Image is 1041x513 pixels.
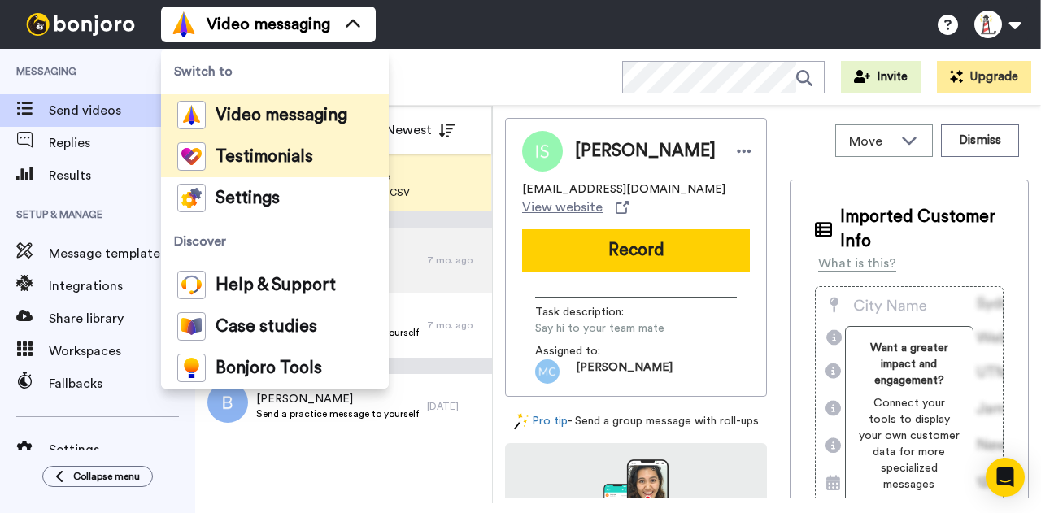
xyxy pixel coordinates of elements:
[427,400,484,413] div: [DATE]
[216,277,336,293] span: Help & Support
[161,94,389,136] a: Video messaging
[576,359,673,384] span: [PERSON_NAME]
[841,61,921,93] button: Invite
[818,254,896,273] div: What is this?
[937,61,1031,93] button: Upgrade
[986,458,1025,497] div: Open Intercom Messenger
[849,132,893,151] span: Move
[535,320,690,337] span: Say hi to your team mate
[373,114,467,146] button: Newest
[522,198,603,217] span: View website
[161,49,389,94] span: Switch to
[49,101,164,120] span: Send videos
[161,219,389,264] span: Discover
[177,312,206,341] img: case-study-colored.svg
[177,354,206,382] img: bj-tools-colored.svg
[171,11,197,37] img: vm-color.svg
[859,340,960,389] span: Want a greater impact and engagement?
[535,304,649,320] span: Task description :
[522,229,750,272] button: Record
[177,142,206,171] img: tm-color.svg
[161,136,389,177] a: Testimonials
[427,319,484,332] div: 7 mo. ago
[49,374,195,393] span: Fallbacks
[216,360,322,376] span: Bonjoro Tools
[49,133,195,153] span: Replies
[859,395,960,493] span: Connect your tools to display your own customer data for more specialized messages
[207,382,248,423] img: b.png
[216,190,280,207] span: Settings
[161,306,389,347] a: Case studies
[216,149,313,165] span: Testimonials
[514,413,568,430] a: Pro tip
[840,205,1004,254] span: Imported Customer Info
[49,309,195,328] span: Share library
[161,177,389,219] a: Settings
[42,466,153,487] button: Collapse menu
[177,271,206,299] img: help-and-support-colored.svg
[522,131,563,172] img: Image of Ilana Sherman
[177,101,206,129] img: vm-color.svg
[20,13,142,36] img: bj-logo-header-white.svg
[535,359,560,384] img: mc.png
[427,254,484,267] div: 7 mo. ago
[161,347,389,389] a: Bonjoro Tools
[522,198,629,217] a: View website
[216,107,347,124] span: Video messaging
[514,413,529,430] img: magic-wand.svg
[256,407,419,420] span: Send a practice message to yourself
[522,181,725,198] span: [EMAIL_ADDRESS][DOMAIN_NAME]
[177,184,206,212] img: settings-colored.svg
[49,166,195,185] span: Results
[207,13,330,36] span: Video messaging
[73,470,140,483] span: Collapse menu
[49,244,195,263] span: Message template
[535,343,649,359] span: Assigned to:
[216,319,317,335] span: Case studies
[161,264,389,306] a: Help & Support
[49,341,195,361] span: Workspaces
[256,391,419,407] span: [PERSON_NAME]
[575,139,716,163] span: [PERSON_NAME]
[49,440,195,459] span: Settings
[49,276,195,296] span: Integrations
[505,413,767,430] div: - Send a group message with roll-ups
[941,124,1019,157] button: Dismiss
